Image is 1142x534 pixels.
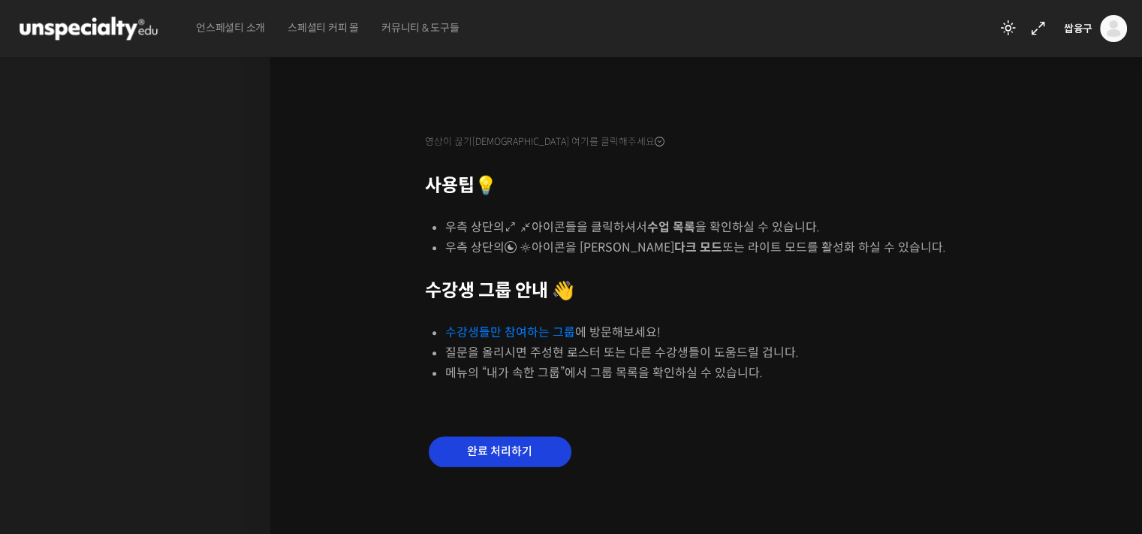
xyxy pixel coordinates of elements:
[47,432,56,444] span: 홈
[475,174,497,197] strong: 💡
[425,174,497,197] strong: 사용팁
[5,409,99,447] a: 홈
[647,219,695,235] b: 수업 목록
[445,217,996,237] li: 우측 상단의 아이콘들을 클릭하셔서 을 확인하실 수 있습니다.
[429,436,571,467] input: 완료 처리하기
[1064,22,1092,35] span: 쌉융구
[137,433,155,445] span: 대화
[445,324,575,340] a: 수강생들만 참여하는 그룹
[232,432,250,444] span: 설정
[445,322,996,342] li: 에 방문해보세요!
[445,237,996,258] li: 우측 상단의 아이콘을 [PERSON_NAME] 또는 라이트 모드를 활성화 하실 수 있습니다.
[425,136,664,148] span: 영상이 끊기[DEMOGRAPHIC_DATA] 여기를 클릭해주세요
[99,409,194,447] a: 대화
[445,363,996,383] li: 메뉴의 “내가 속한 그룹”에서 그룹 목록을 확인하실 수 있습니다.
[674,240,722,255] b: 다크 모드
[425,279,574,302] strong: 수강생 그룹 안내 👋
[445,342,996,363] li: 질문을 올리시면 주성현 로스터 또는 다른 수강생들이 도움드릴 겁니다.
[194,409,288,447] a: 설정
